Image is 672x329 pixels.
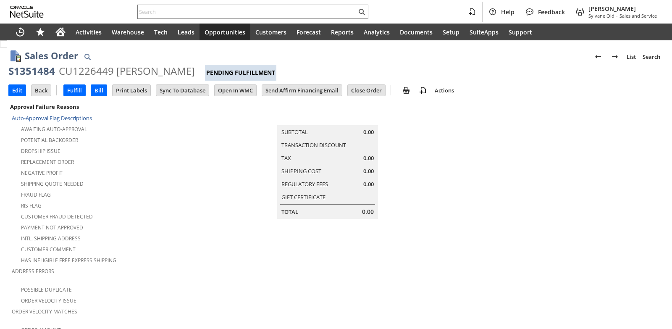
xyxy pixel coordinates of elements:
span: 0.00 [363,167,374,175]
img: add-record.svg [418,85,428,95]
a: Forecast [291,24,326,40]
div: S1351484 [8,64,55,78]
span: 0.00 [363,128,374,136]
h1: Sales Order [25,49,78,63]
a: Regulatory Fees [281,180,328,188]
a: Reports [326,24,359,40]
a: Setup [438,24,465,40]
a: Tech [149,24,173,40]
img: Previous [593,52,603,62]
span: Customers [255,28,286,36]
a: Tax [281,154,291,162]
span: Forecast [297,28,321,36]
div: Approval Failure Reasons [8,101,223,112]
a: Warehouse [107,24,149,40]
div: Shortcuts [30,24,50,40]
a: Negative Profit [21,169,63,176]
input: Fulfill [64,85,85,96]
input: Open In WMC [215,85,256,96]
a: Subtotal [281,128,308,136]
a: Customer Fraud Detected [21,213,93,220]
svg: Home [55,27,66,37]
a: Dropship Issue [21,147,60,155]
a: Customer Comment [21,246,76,253]
a: Gift Certificate [281,193,325,201]
span: Opportunities [205,28,245,36]
a: Home [50,24,71,40]
span: Sales and Service [619,13,657,19]
a: Activities [71,24,107,40]
a: Transaction Discount [281,141,346,149]
a: Payment not approved [21,224,83,231]
span: Reports [331,28,354,36]
svg: Search [357,7,367,17]
input: Search [138,7,357,17]
span: 0.00 [362,208,374,216]
a: Replacement Order [21,158,74,166]
a: Address Errors [12,268,54,275]
a: Shipping Quote Needed [21,180,84,187]
a: SuiteApps [465,24,504,40]
svg: logo [10,6,44,18]
span: 0.00 [363,180,374,188]
a: Possible Duplicate [21,286,72,293]
a: Total [281,208,298,216]
a: Order Velocity Matches [12,308,77,315]
span: Documents [400,28,433,36]
a: Leads [173,24,199,40]
a: Order Velocity Issue [21,297,76,304]
input: Close Order [348,85,385,96]
a: Support [504,24,537,40]
input: Bill [91,85,107,96]
span: 0.00 [363,154,374,162]
span: [PERSON_NAME] [588,5,657,13]
a: Fraud Flag [21,191,51,198]
a: RIS flag [21,202,42,209]
a: Actions [431,87,457,94]
img: print.svg [401,85,411,95]
a: Search [639,50,664,63]
span: Help [501,8,514,16]
a: Shipping Cost [281,167,321,175]
a: Has Ineligible Free Express Shipping [21,257,116,264]
span: Warehouse [112,28,144,36]
a: List [623,50,639,63]
span: Tech [154,28,168,36]
img: Quick Find [82,52,92,62]
span: Setup [443,28,459,36]
div: CU1226449 [PERSON_NAME] [59,64,195,78]
a: Awaiting Auto-Approval [21,126,87,133]
input: Back [31,85,51,96]
input: Print Labels [113,85,150,96]
span: Feedback [538,8,565,16]
div: Pending Fulfillment [205,65,276,81]
span: - [616,13,618,19]
span: SuiteApps [470,28,499,36]
span: Leads [178,28,194,36]
a: Documents [395,24,438,40]
span: Analytics [364,28,390,36]
span: Activities [76,28,102,36]
a: Customers [250,24,291,40]
a: Intl. Shipping Address [21,235,81,242]
caption: Summary [277,112,378,125]
a: Analytics [359,24,395,40]
a: Recent Records [10,24,30,40]
span: Sylvane Old [588,13,614,19]
a: Opportunities [199,24,250,40]
span: Support [509,28,532,36]
input: Send Affirm Financing Email [262,85,342,96]
img: Next [610,52,620,62]
svg: Shortcuts [35,27,45,37]
input: Edit [9,85,26,96]
input: Sync To Database [156,85,209,96]
a: Potential Backorder [21,137,78,144]
svg: Recent Records [15,27,25,37]
a: Auto-Approval Flag Descriptions [12,114,92,122]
